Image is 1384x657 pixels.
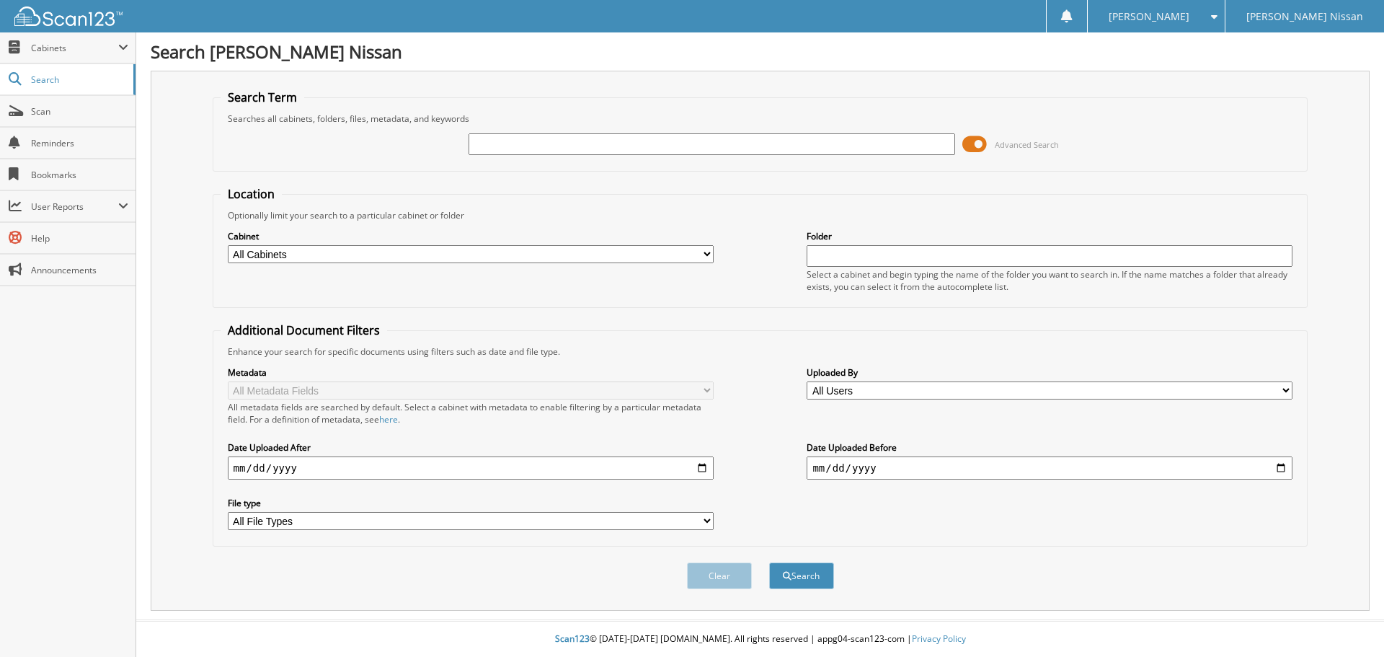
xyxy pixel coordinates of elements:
legend: Location [221,186,282,202]
img: scan123-logo-white.svg [14,6,123,26]
span: [PERSON_NAME] Nissan [1246,12,1363,21]
a: Privacy Policy [912,632,966,645]
label: Date Uploaded Before [807,441,1292,454]
span: Scan [31,105,128,118]
span: Help [31,232,128,244]
label: Folder [807,230,1292,242]
legend: Additional Document Filters [221,322,387,338]
label: Metadata [228,366,714,379]
div: Searches all cabinets, folders, files, metadata, and keywords [221,113,1300,125]
legend: Search Term [221,89,304,105]
label: File type [228,497,714,509]
span: Announcements [31,264,128,276]
label: Cabinet [228,230,714,242]
span: [PERSON_NAME] [1109,12,1189,21]
a: here [379,413,398,425]
input: end [807,457,1292,480]
span: Scan123 [555,632,590,645]
div: Select a cabinet and begin typing the name of the folder you want to search in. If the name match... [807,268,1292,293]
span: Advanced Search [995,139,1059,150]
span: Bookmarks [31,169,128,181]
span: Reminders [31,137,128,149]
span: User Reports [31,200,118,213]
label: Uploaded By [807,366,1292,379]
div: All metadata fields are searched by default. Select a cabinet with metadata to enable filtering b... [228,401,714,425]
button: Search [769,563,834,589]
h1: Search [PERSON_NAME] Nissan [151,40,1370,63]
div: Optionally limit your search to a particular cabinet or folder [221,209,1300,221]
button: Clear [687,563,752,589]
span: Cabinets [31,42,118,54]
input: start [228,457,714,480]
div: © [DATE]-[DATE] [DOMAIN_NAME]. All rights reserved | appg04-scan123-com | [136,622,1384,657]
span: Search [31,74,126,86]
div: Enhance your search for specific documents using filters such as date and file type. [221,345,1300,358]
label: Date Uploaded After [228,441,714,454]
